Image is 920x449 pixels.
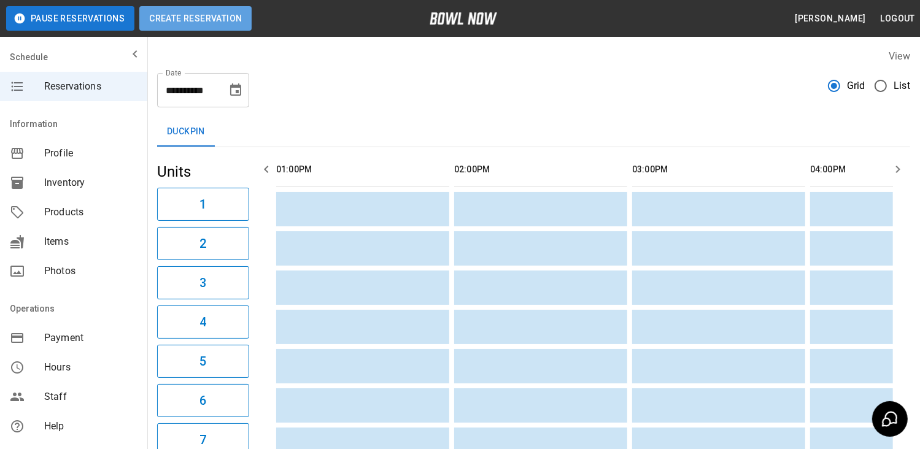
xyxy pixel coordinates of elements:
[430,12,497,25] img: logo
[632,152,805,187] th: 03:00PM
[157,345,249,378] button: 5
[876,7,920,30] button: Logout
[6,6,134,31] button: Pause Reservations
[199,234,206,253] h6: 2
[157,188,249,221] button: 1
[44,390,137,404] span: Staff
[157,162,249,182] h5: Units
[157,266,249,299] button: 3
[894,79,910,93] span: List
[847,79,865,93] span: Grid
[44,175,137,190] span: Inventory
[199,351,206,371] h6: 5
[157,384,249,417] button: 6
[44,331,137,345] span: Payment
[157,117,910,147] div: inventory tabs
[44,264,137,278] span: Photos
[44,360,137,375] span: Hours
[889,50,910,62] label: View
[199,194,206,214] h6: 1
[276,152,449,187] th: 01:00PM
[44,419,137,434] span: Help
[199,312,206,332] h6: 4
[44,234,137,249] span: Items
[157,305,249,339] button: 4
[44,205,137,220] span: Products
[44,79,137,94] span: Reservations
[223,78,248,102] button: Choose date, selected date is Aug 21, 2025
[44,146,137,161] span: Profile
[454,152,627,187] th: 02:00PM
[157,117,215,147] button: Duckpin
[157,227,249,260] button: 2
[199,391,206,410] h6: 6
[790,7,870,30] button: [PERSON_NAME]
[139,6,252,31] button: Create Reservation
[199,273,206,293] h6: 3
